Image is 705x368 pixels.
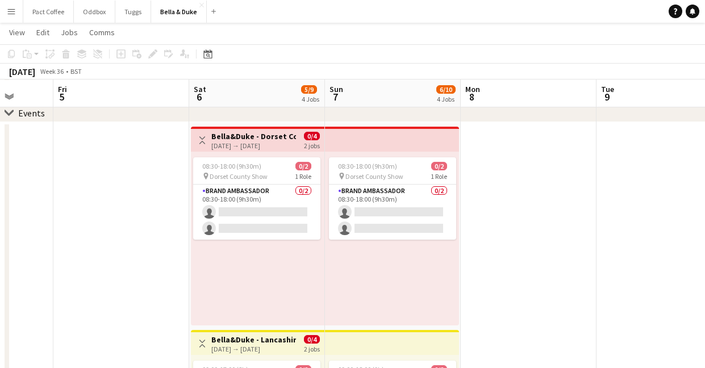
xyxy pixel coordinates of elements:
span: 08:30-18:00 (9h30m) [338,162,397,170]
span: Edit [36,27,49,37]
span: 5 [56,90,67,103]
span: 9 [599,90,614,103]
button: Oddbox [74,1,115,23]
div: [DATE] [9,66,35,77]
span: Sat [194,84,206,94]
span: 0/2 [431,162,447,170]
div: [DATE] → [DATE] [211,345,296,353]
a: Edit [32,25,54,40]
div: BST [70,67,82,76]
button: Tuggs [115,1,151,23]
span: 0/4 [304,132,320,140]
a: Comms [85,25,119,40]
button: Pact Coffee [23,1,74,23]
span: 0/4 [304,335,320,344]
span: 6/10 [436,85,456,94]
h3: Bella&Duke - Lancashire Game and Country Fair [211,334,296,345]
span: 1 Role [431,172,447,181]
div: 4 Jobs [437,95,455,103]
span: Week 36 [37,67,66,76]
span: Sun [329,84,343,94]
button: Bella & Duke [151,1,207,23]
div: 2 jobs [304,140,320,150]
span: Fri [58,84,67,94]
span: View [9,27,25,37]
div: 2 jobs [304,344,320,353]
app-job-card: 08:30-18:00 (9h30m)0/2 Dorset County Show1 RoleBrand Ambassador0/208:30-18:00 (9h30m) [329,157,456,240]
span: 8 [464,90,480,103]
app-card-role: Brand Ambassador0/208:30-18:00 (9h30m) [329,185,456,240]
span: 6 [192,90,206,103]
span: Dorset County Show [345,172,403,181]
app-job-card: 08:30-18:00 (9h30m)0/2 Dorset County Show1 RoleBrand Ambassador0/208:30-18:00 (9h30m) [193,157,320,240]
span: Comms [89,27,115,37]
h3: Bella&Duke - Dorset County Show [211,131,296,141]
a: Jobs [56,25,82,40]
span: 7 [328,90,343,103]
span: 0/2 [295,162,311,170]
span: Mon [465,84,480,94]
div: [DATE] → [DATE] [211,141,296,150]
div: 4 Jobs [302,95,319,103]
a: View [5,25,30,40]
span: 1 Role [295,172,311,181]
span: Tue [601,84,614,94]
app-card-role: Brand Ambassador0/208:30-18:00 (9h30m) [193,185,320,240]
span: 08:30-18:00 (9h30m) [202,162,261,170]
div: Events [18,107,45,119]
span: 5/9 [301,85,317,94]
span: Dorset County Show [210,172,268,181]
span: Jobs [61,27,78,37]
